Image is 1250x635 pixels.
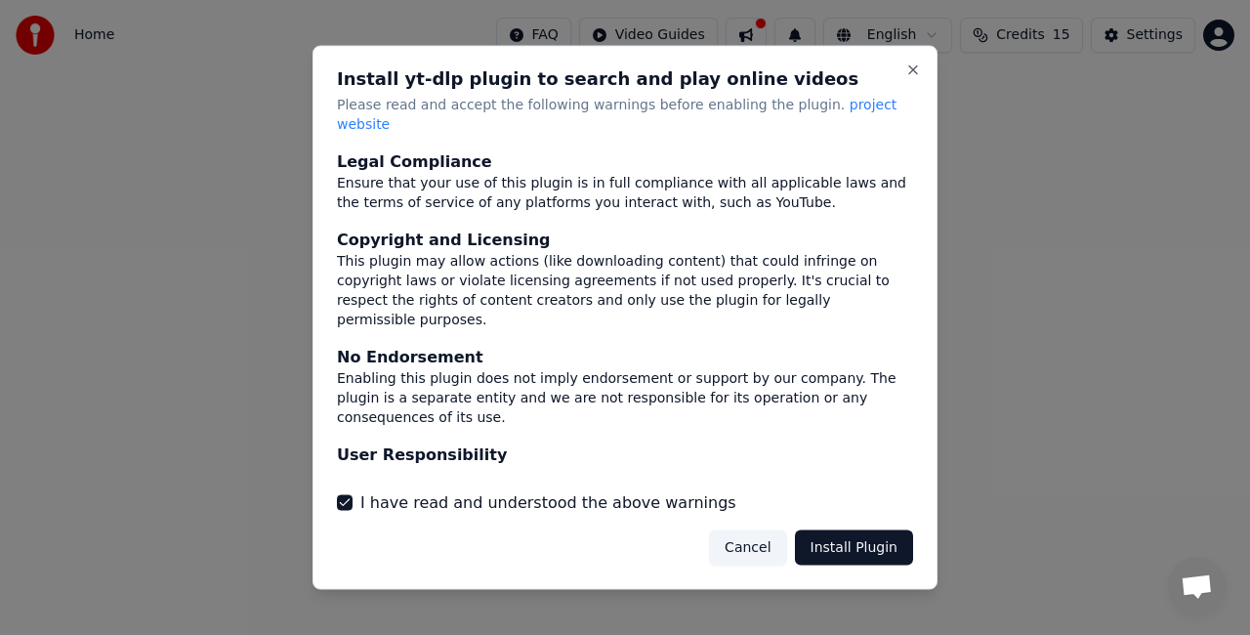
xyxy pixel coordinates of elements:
h2: Install yt-dlp plugin to search and play online videos [337,70,913,88]
div: You are solely responsible for any actions you take using this plugin. This includes any legal co... [337,466,913,525]
div: No Endorsement [337,345,913,368]
span: project website [337,97,896,132]
div: Copyright and Licensing [337,228,913,251]
div: This plugin may allow actions (like downloading content) that could infringe on copyright laws or... [337,251,913,329]
button: Install Plugin [795,529,913,565]
div: User Responsibility [337,443,913,466]
button: Cancel [709,529,786,565]
p: Please read and accept the following warnings before enabling the plugin. [337,96,913,135]
div: Legal Compliance [337,149,913,173]
label: I have read and understood the above warnings [360,490,736,514]
div: Enabling this plugin does not imply endorsement or support by our company. The plugin is a separa... [337,368,913,427]
div: Ensure that your use of this plugin is in full compliance with all applicable laws and the terms ... [337,173,913,212]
